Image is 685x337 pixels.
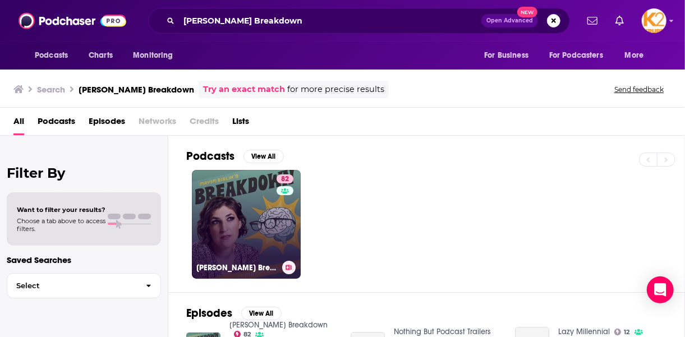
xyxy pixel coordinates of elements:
span: Logged in as K2Krupp [642,8,666,33]
a: Show notifications dropdown [611,11,628,30]
a: Episodes [89,112,125,135]
a: 12 [614,329,630,335]
button: open menu [476,45,543,66]
p: Saved Searches [7,255,161,265]
button: Show profile menu [642,8,666,33]
span: For Podcasters [549,48,603,63]
span: 82 [281,174,289,185]
a: All [13,112,24,135]
a: 82[PERSON_NAME] Breakdown [192,170,301,279]
span: 12 [624,330,630,335]
span: Credits [190,112,219,135]
button: open menu [125,45,187,66]
h3: [PERSON_NAME] Breakdown [79,84,194,95]
span: New [517,7,537,17]
a: Lazy Millennial [558,327,610,336]
span: Monitoring [133,48,173,63]
a: 82 [277,174,293,183]
button: View All [241,307,282,320]
a: EpisodesView All [186,306,282,320]
a: Charts [81,45,119,66]
span: Want to filter your results? [17,206,105,214]
button: Open AdvancedNew [481,14,538,27]
a: Podcasts [38,112,75,135]
button: View All [243,150,284,163]
span: 82 [243,332,251,337]
button: Send feedback [611,85,667,94]
img: User Profile [642,8,666,33]
button: open menu [542,45,619,66]
div: Open Intercom Messenger [647,276,674,303]
span: Open Advanced [486,18,533,24]
a: Show notifications dropdown [583,11,602,30]
a: Mayim Bialik's Breakdown [229,320,328,330]
button: open menu [617,45,658,66]
h2: Episodes [186,306,232,320]
a: Lists [232,112,249,135]
a: PodcastsView All [186,149,284,163]
span: Podcasts [35,48,68,63]
a: Try an exact match [203,83,285,96]
span: Charts [89,48,113,63]
h3: [PERSON_NAME] Breakdown [196,263,278,273]
h2: Podcasts [186,149,235,163]
span: Select [7,282,137,289]
h2: Filter By [7,165,161,181]
h3: Search [37,84,65,95]
span: Choose a tab above to access filters. [17,217,105,233]
span: Networks [139,112,176,135]
span: More [625,48,644,63]
span: for more precise results [287,83,384,96]
button: open menu [27,45,82,66]
input: Search podcasts, credits, & more... [179,12,481,30]
a: Nothing But Podcast Trailers [394,327,491,336]
button: Select [7,273,161,298]
span: For Business [484,48,528,63]
div: Search podcasts, credits, & more... [148,8,570,34]
img: Podchaser - Follow, Share and Rate Podcasts [19,10,126,31]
